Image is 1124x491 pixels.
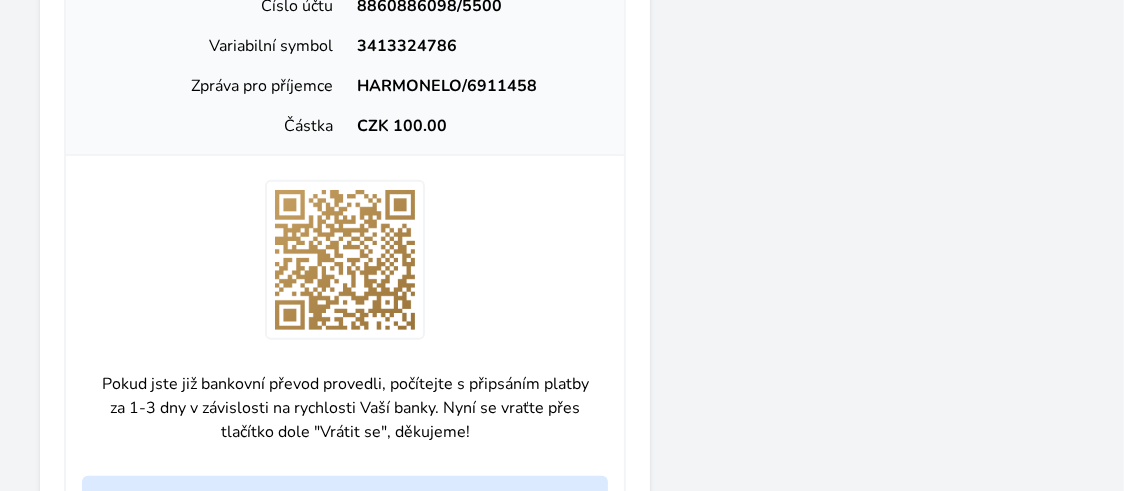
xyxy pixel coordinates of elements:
[345,34,608,58] div: 3413324786
[82,114,345,138] div: Částka
[82,74,345,98] div: Zpráva pro příjemce
[82,34,345,58] div: Variabilní symbol
[82,356,608,460] p: Pokud jste již bankovní převod provedli, počítejte s připsáním platby za 1-3 dny v závislosti na ...
[345,114,608,138] div: CZK 100.00
[345,74,608,98] div: HARMONELO/6911458
[265,180,425,340] img: wekhdZHqsKCXgAAAABJRU5ErkJggg==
